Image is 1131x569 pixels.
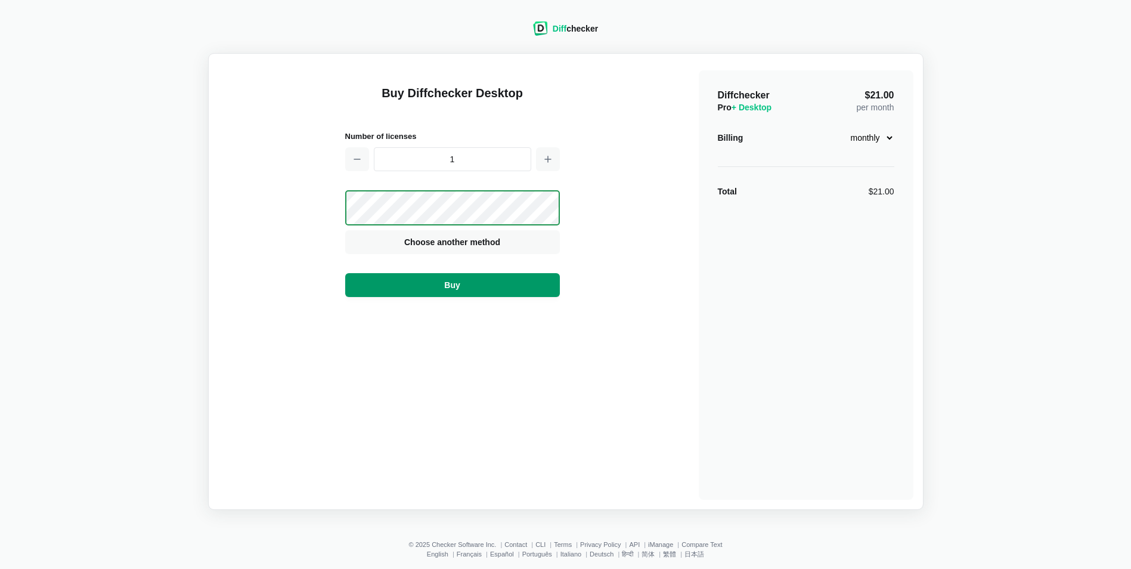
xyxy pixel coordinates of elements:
[648,541,673,548] a: iManage
[865,91,894,100] span: $21.00
[490,551,514,558] a: Español
[718,90,770,100] span: Diffchecker
[345,273,560,297] button: Buy
[590,551,613,558] a: Deutsch
[374,147,531,171] input: 1
[718,187,737,196] strong: Total
[345,85,560,116] h1: Buy Diffchecker Desktop
[554,541,572,548] a: Terms
[718,132,743,144] div: Billing
[642,551,655,558] a: 简体
[535,541,546,548] a: CLI
[622,551,633,558] a: हिन्दी
[408,541,504,548] li: © 2025 Checker Software Inc.
[345,130,560,143] h2: Number of licenses
[580,541,621,548] a: Privacy Policy
[345,230,560,254] button: Choose another method
[427,551,448,558] a: English
[402,236,503,248] span: Choose another method
[663,551,676,558] a: 繁體
[718,103,772,112] span: Pro
[553,24,566,33] span: Diff
[629,541,640,548] a: API
[504,541,527,548] a: Contact
[681,541,722,548] a: Compare Text
[457,551,482,558] a: Français
[553,23,598,35] div: checker
[442,279,462,291] span: Buy
[869,185,894,197] div: $21.00
[533,28,598,38] a: Diffchecker logoDiffchecker
[732,103,771,112] span: + Desktop
[684,551,704,558] a: 日本語
[533,21,548,36] img: Diffchecker logo
[856,89,894,113] div: per month
[560,551,581,558] a: Italiano
[522,551,552,558] a: Português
